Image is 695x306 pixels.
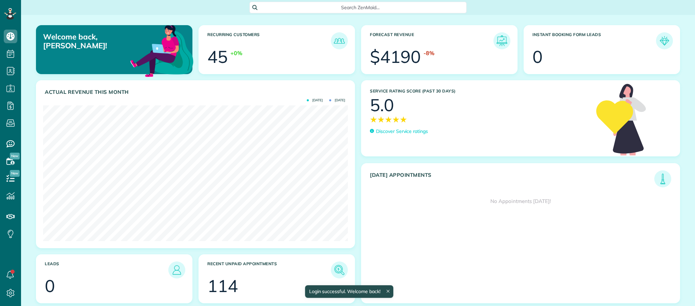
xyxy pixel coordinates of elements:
[656,172,670,186] img: icon_todays_appointments-901f7ab196bb0bea1936b74009e4eb5ffbc2d2711fa7634e0d609ed5ef32b18b.png
[361,187,680,215] div: No Appointments [DATE]!
[424,49,434,57] div: -8%
[207,32,331,49] h3: Recurring Customers
[385,114,392,125] span: ★
[370,114,377,125] span: ★
[230,49,242,57] div: +0%
[400,114,407,125] span: ★
[45,277,55,294] div: 0
[333,34,346,48] img: icon_recurring_customers-cf858462ba22bcd05b5a5880d41d6543d210077de5bb9ebc9590e49fd87d84ed.png
[207,277,238,294] div: 114
[45,261,168,278] h3: Leads
[129,17,195,83] img: dashboard_welcome-42a62b7d889689a78055ac9021e634bf52bae3f8056760290aed330b23ab8690.png
[10,170,20,177] span: New
[305,285,393,298] div: Login successful. Welcome back!
[333,263,346,277] img: icon_unpaid_appointments-47b8ce3997adf2238b356f14209ab4cced10bd1f174958f3ca8f1d0dd7fffeee.png
[43,32,143,50] p: Welcome back, [PERSON_NAME]!
[307,99,323,102] span: [DATE]
[207,48,228,65] div: 45
[170,263,184,277] img: icon_leads-1bed01f49abd5b7fead27621c3d59655bb73ed531f8eeb49469d10e621d6b896.png
[392,114,400,125] span: ★
[370,128,428,135] a: Discover Service ratings
[207,261,331,278] h3: Recent unpaid appointments
[532,32,656,49] h3: Instant Booking Form Leads
[370,32,493,49] h3: Forecast Revenue
[658,34,671,48] img: icon_form_leads-04211a6a04a5b2264e4ee56bc0799ec3eb69b7e499cbb523a139df1d13a81ae0.png
[532,48,543,65] div: 0
[45,89,348,95] h3: Actual Revenue this month
[370,97,394,114] div: 5.0
[370,89,589,93] h3: Service Rating score (past 30 days)
[370,172,654,187] h3: [DATE] Appointments
[495,34,509,48] img: icon_forecast_revenue-8c13a41c7ed35a8dcfafea3cbb826a0462acb37728057bba2d056411b612bbbe.png
[370,48,421,65] div: $4190
[329,99,345,102] span: [DATE]
[10,153,20,159] span: New
[377,114,385,125] span: ★
[376,128,428,135] p: Discover Service ratings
